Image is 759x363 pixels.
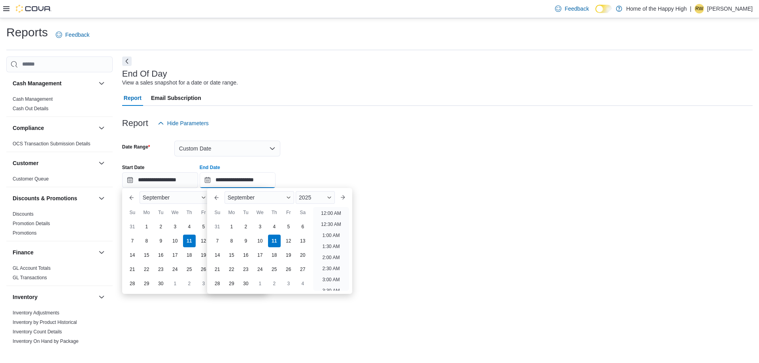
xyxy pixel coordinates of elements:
[13,124,95,132] button: Compliance
[225,235,238,247] div: day-8
[319,253,343,262] li: 2:00 AM
[211,235,224,247] div: day-7
[552,1,592,17] a: Feedback
[13,310,59,316] span: Inventory Adjustments
[13,124,44,132] h3: Compliance
[6,94,113,117] div: Cash Management
[296,263,309,276] div: day-27
[13,265,51,271] span: GL Account Totals
[282,206,295,219] div: Fr
[122,144,150,150] label: Date Range
[254,277,266,290] div: day-1
[319,231,343,240] li: 1:00 AM
[169,235,181,247] div: day-10
[197,220,210,233] div: day-5
[319,286,343,295] li: 3:30 AM
[13,265,51,271] a: GL Account Totals
[13,105,49,112] span: Cash Out Details
[254,249,266,261] div: day-17
[169,220,181,233] div: day-3
[695,4,703,13] span: RW
[13,176,49,182] a: Customer Queue
[140,277,153,290] div: day-29
[13,96,53,102] a: Cash Management
[13,79,62,87] h3: Cash Management
[282,235,295,247] div: day-12
[183,206,196,219] div: Th
[211,249,224,261] div: day-14
[13,339,79,344] a: Inventory On Hand by Package
[225,206,238,219] div: Mo
[167,119,209,127] span: Hide Parameters
[13,248,95,256] button: Finance
[197,277,210,290] div: day-3
[695,4,704,13] div: Rachel Windjack
[225,191,294,204] div: Button. Open the month selector. September is currently selected.
[225,277,238,290] div: day-29
[319,264,343,273] li: 2:30 AM
[126,206,139,219] div: Su
[13,275,47,281] span: GL Transactions
[155,115,212,131] button: Hide Parameters
[122,79,238,87] div: View a sales snapshot for a date or date range.
[211,206,224,219] div: Su
[13,194,95,202] button: Discounts & Promotions
[169,263,181,276] div: day-24
[97,292,106,302] button: Inventory
[268,220,281,233] div: day-4
[126,235,139,247] div: day-7
[282,277,295,290] div: day-3
[151,90,201,106] span: Email Subscription
[13,159,38,167] h3: Customer
[211,277,224,290] div: day-28
[626,4,687,13] p: Home of the Happy High
[268,263,281,276] div: day-25
[197,249,210,261] div: day-19
[296,249,309,261] div: day-20
[296,220,309,233] div: day-6
[240,263,252,276] div: day-23
[319,242,343,251] li: 1:30 AM
[690,4,691,13] p: |
[210,191,223,204] button: Previous Month
[16,5,51,13] img: Cova
[97,123,106,133] button: Compliance
[296,235,309,247] div: day-13
[240,206,252,219] div: Tu
[140,263,153,276] div: day-22
[126,277,139,290] div: day-28
[268,206,281,219] div: Th
[282,249,295,261] div: day-19
[125,220,225,291] div: September, 2025
[174,141,280,156] button: Custom Date
[13,319,77,325] span: Inventory by Product Historical
[319,275,343,284] li: 3:00 AM
[13,320,77,325] a: Inventory by Product Historical
[13,194,77,202] h3: Discounts & Promotions
[97,248,106,257] button: Finance
[13,79,95,87] button: Cash Management
[211,263,224,276] div: day-21
[155,235,167,247] div: day-9
[318,220,344,229] li: 12:30 AM
[200,164,220,171] label: End Date
[140,206,153,219] div: Mo
[6,209,113,241] div: Discounts & Promotions
[13,293,95,301] button: Inventory
[13,338,79,344] span: Inventory On Hand by Package
[240,220,252,233] div: day-2
[122,118,148,128] h3: Report
[155,220,167,233] div: day-2
[225,263,238,276] div: day-22
[13,248,34,256] h3: Finance
[155,249,167,261] div: day-16
[13,211,34,217] a: Discounts
[140,220,153,233] div: day-1
[155,206,167,219] div: Tu
[336,191,349,204] button: Next month
[296,206,309,219] div: Sa
[13,106,49,111] a: Cash Out Details
[268,235,281,247] div: day-11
